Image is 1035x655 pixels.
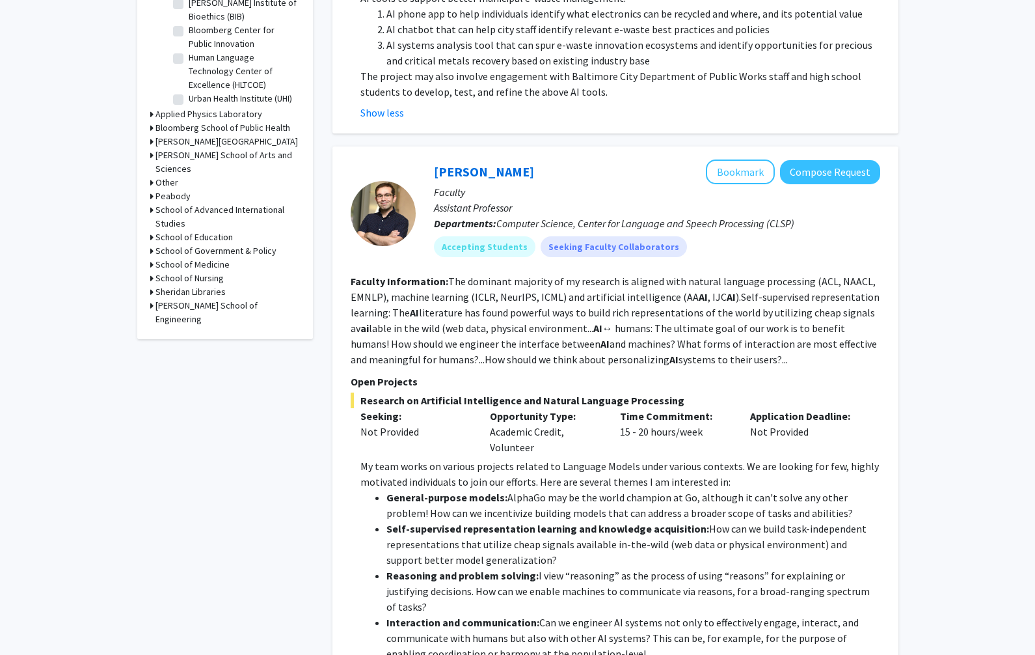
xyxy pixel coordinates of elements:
[386,21,880,37] li: AI chatbot that can help city staff identify relevant e-waste best practices and policies
[541,236,687,257] mat-chip: Seeking Faculty Collaborators
[386,491,507,504] strong: General-purpose models:
[610,408,740,455] div: 15 - 20 hours/week
[155,230,233,244] h3: School of Education
[620,408,731,424] p: Time Commitment:
[360,424,471,439] div: Not Provided
[699,290,708,303] b: AI
[351,275,880,366] fg-read-more: The dominant majority of my research is aligned with natural language processing (ACL, NAACL, EMN...
[386,522,709,535] strong: Self-supervised representation learning and knowledge acquisition:
[490,408,600,424] p: Opportunity Type:
[434,200,880,216] p: Assistant Professor
[155,189,191,203] h3: Peabody
[155,272,224,285] h3: School of Nursing
[434,163,534,180] a: [PERSON_NAME]
[480,408,610,455] div: Academic Credit, Volunteer
[386,490,880,521] li: AlphaGo may be the world champion at Go, although it can't solve any other problem! How can we in...
[727,290,736,303] b: AI
[189,92,292,105] label: Urban Health Institute (UHI)
[155,107,262,121] h3: Applied Physics Laboratory
[360,68,880,100] p: The project may also involve engagement with Baltimore City Department of Public Works staff and ...
[750,408,861,424] p: Application Deadline:
[155,285,226,299] h3: Sheridan Libraries
[155,244,276,258] h3: School of Government & Policy
[360,408,471,424] p: Seeking:
[155,258,230,272] h3: School of Medicine
[434,236,535,257] mat-chip: Accepting Students
[410,306,419,319] b: AI
[360,322,369,335] b: ai
[706,160,775,184] button: Add Daniel Khashabi to Bookmarks
[360,105,404,120] button: Show less
[351,393,880,408] span: Research on Artificial Intelligence and Natural Language Processing
[360,458,880,490] p: My team works on various projects related to Language Models under various contexts. We are looki...
[10,596,55,645] iframe: Chat
[351,374,880,389] p: Open Projects
[740,408,870,455] div: Not Provided
[155,121,290,135] h3: Bloomberg School of Public Health
[155,135,298,148] h3: [PERSON_NAME][GEOGRAPHIC_DATA]
[155,299,300,326] h3: [PERSON_NAME] School of Engineering
[351,275,448,288] b: Faculty Information:
[386,521,880,568] li: How can we build task-independent representations that utilize cheap signals available in-the-wil...
[155,203,300,230] h3: School of Advanced International Studies
[155,176,178,189] h3: Other
[386,616,539,629] strong: Interaction and communication:
[155,148,300,176] h3: [PERSON_NAME] School of Arts and Sciences
[593,322,602,335] b: AI
[189,51,297,92] label: Human Language Technology Center of Excellence (HLTCOE)
[386,6,880,21] li: AI phone app to help individuals identify what electronics can be recycled and where, and its pot...
[669,353,679,366] b: AI
[434,217,496,230] b: Departments:
[386,568,880,615] li: I view “reasoning” as the process of using “reasons” for explaining or justifying decisions. How ...
[434,184,880,200] p: Faculty
[780,160,880,184] button: Compose Request to Daniel Khashabi
[386,569,539,582] strong: Reasoning and problem solving:
[189,23,297,51] label: Bloomberg Center for Public Innovation
[496,217,794,230] span: Computer Science, Center for Language and Speech Processing (CLSP)
[386,37,880,68] li: AI systems analysis tool that can spur e-waste innovation ecosystems and identify opportunities f...
[600,337,610,350] b: AI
